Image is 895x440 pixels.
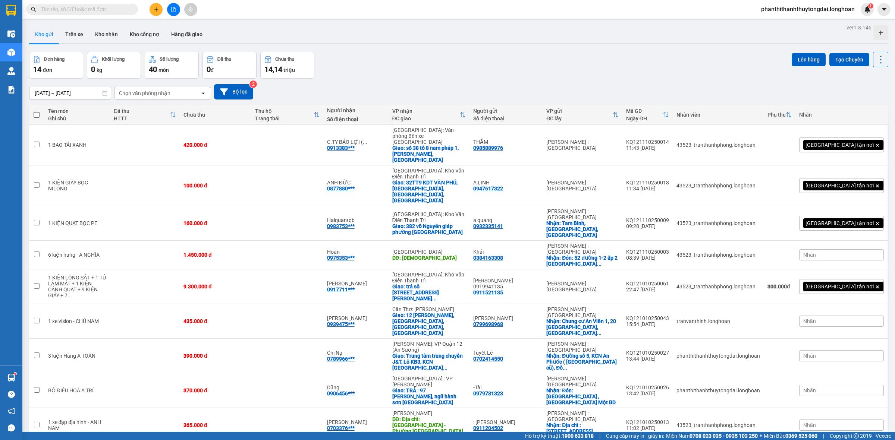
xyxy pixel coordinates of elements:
span: aim [188,7,193,12]
span: | [823,432,824,440]
span: ... [597,261,602,267]
img: icon-new-feature [864,6,871,13]
div: [PERSON_NAME] : [GEOGRAPHIC_DATA] [546,306,618,318]
div: KQ121110250003 [626,249,669,255]
div: Số lượng [160,57,179,62]
div: [PERSON_NAME] : [GEOGRAPHIC_DATA] [546,208,618,220]
div: Ghi chú [48,115,106,121]
div: Nhận: Tam Bình, Hiệp Bình Chánh, Thủ Đức [546,220,618,238]
div: 1 xe vision - CHÚ NAM [48,318,106,324]
div: [PERSON_NAME] : [GEOGRAPHIC_DATA] [546,341,618,353]
button: caret-down [877,3,891,16]
div: [GEOGRAPHIC_DATA]: Kho Văn Điển Thanh Trì [392,168,466,180]
div: ĐC lấy [546,115,612,121]
div: KQ121110250014 [626,139,669,145]
div: HTTT [114,115,170,121]
div: Giao: số 38 tổ 8 nam pháp 1, ngô quyền, hải phòng [392,145,466,163]
input: Select a date range. [29,87,111,99]
div: 0985889976 [473,145,503,151]
div: -Tài [473,384,539,390]
div: [GEOGRAPHIC_DATA] [392,249,466,255]
div: 420.000 đ [183,142,248,148]
span: [GEOGRAPHIC_DATA] tận nơi [805,182,874,189]
div: 1 KIỆN QUẠT BỌC PE [48,220,106,226]
button: Đơn hàng14đơn [29,52,83,79]
div: 11:34 [DATE] [626,186,669,191]
div: ĐC giao [392,115,460,121]
div: Hoàng Long [473,315,539,321]
div: phanthithanhthuytongdai.longhoan [676,353,760,359]
div: 13:44 [DATE] [626,356,669,362]
div: phanthithanhthuytongdai.longhoan [676,387,760,393]
span: notification [8,408,15,415]
div: ver 1.8.146 [847,23,872,32]
div: KQ121010250061 [626,281,669,287]
div: Giao: trả số 131 đường Trần Phú, phường Hà Đông, thành phố Hà Nội [392,284,466,301]
div: tranvanthinh.longhoan [676,318,760,324]
div: Giao: 382 võ Nguyên giáp phường Hoài Nhơn Bắc [392,223,466,235]
span: Miền Bắc [764,432,817,440]
div: Khải [473,249,539,255]
div: 365.000 đ [183,422,248,428]
div: Số điện thoại [327,116,385,122]
img: warehouse-icon [7,48,15,56]
div: Trạng thái [255,115,313,121]
div: VP gửi [546,108,612,114]
div: Giao: TRẢ : 97 nguyễn văn thuận, ngũ hành sơn Đà Nẵng [392,387,466,405]
div: Đơn hàng [44,57,65,62]
div: [PERSON_NAME] : [GEOGRAPHIC_DATA] [546,180,618,191]
span: Miền Nam [666,432,758,440]
div: KQ121110250013 [626,180,669,186]
div: Mã GD [626,108,663,114]
img: solution-icon [7,86,15,94]
div: 0702414550 [473,356,503,362]
span: ... [67,292,72,298]
div: 13:42 [DATE] [626,390,669,396]
div: [GEOGRAPHIC_DATA]: Văn phòng Bến xe [GEOGRAPHIC_DATA] [392,127,466,145]
div: 22:47 [DATE] [626,287,669,292]
div: 0384163308 [473,255,503,261]
div: 43523_tranthanhphong.longhoan [676,183,760,189]
span: copyright [854,433,859,439]
button: Trên xe [59,25,89,43]
div: Minh Anh 0919941135 [473,278,539,289]
div: VP nhận [392,108,460,114]
span: ... [432,295,437,301]
img: warehouse-icon [7,374,15,382]
span: 14,14 [264,65,282,74]
div: KQ121010250027 [626,350,669,356]
sup: 2 [249,80,257,88]
div: 43523_tranthanhphong.longhoan [676,142,760,148]
div: [PERSON_NAME] : [GEOGRAPHIC_DATA] [546,410,618,422]
div: [GEOGRAPHIC_DATA]: Kho Văn Điển Thanh Trì [392,211,466,223]
div: : Trần Trọng Trường [473,419,539,425]
div: 11:43 [DATE] [626,145,669,151]
div: Khối lượng [102,57,125,62]
div: Tuyết Lê [473,350,539,356]
button: Kho gửi [29,25,59,43]
sup: 1 [868,3,873,9]
div: [GEOGRAPHIC_DATA] : VP [PERSON_NAME] [392,376,466,387]
span: ... [597,330,602,336]
strong: 300.000 đ [767,284,790,289]
div: DĐ: Địa chỉ: Trung Lương - Phường Bắc Hồng Lĩnh ( Tx Hồng Lĩnh )- Hà Tĩnh [392,416,466,440]
span: Nhãn [803,353,816,359]
div: 0799698968 [473,321,503,327]
div: Ngày ĐH [626,115,663,121]
button: Khối lượng0kg [87,52,141,79]
div: 0932335141 [473,223,503,229]
span: Nhãn [803,252,816,258]
span: món [158,67,169,73]
span: [GEOGRAPHIC_DATA] tận nơi [805,142,874,148]
div: Haiquantqb [327,217,385,223]
input: Tìm tên, số ĐT hoặc mã đơn [41,5,129,13]
span: [GEOGRAPHIC_DATA] tận nơi [805,220,874,227]
div: 370.000 đ [183,387,248,393]
div: Chưa thu [275,57,294,62]
div: 1 KIỆN LỒNG SẮT + 1 TỦ LÀM MÁT + 1 KIỆN CÁNH QUẠT + 9 KIỆN GIẤY + 7 KIỆN NHỰA + 6 KIỆN SẮT + 2 KI... [48,275,106,298]
sup: 1 [14,373,16,375]
div: Hoàn [327,249,385,255]
span: question-circle [8,391,15,398]
div: Chị Nụ [327,350,385,356]
span: ... [443,365,447,371]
